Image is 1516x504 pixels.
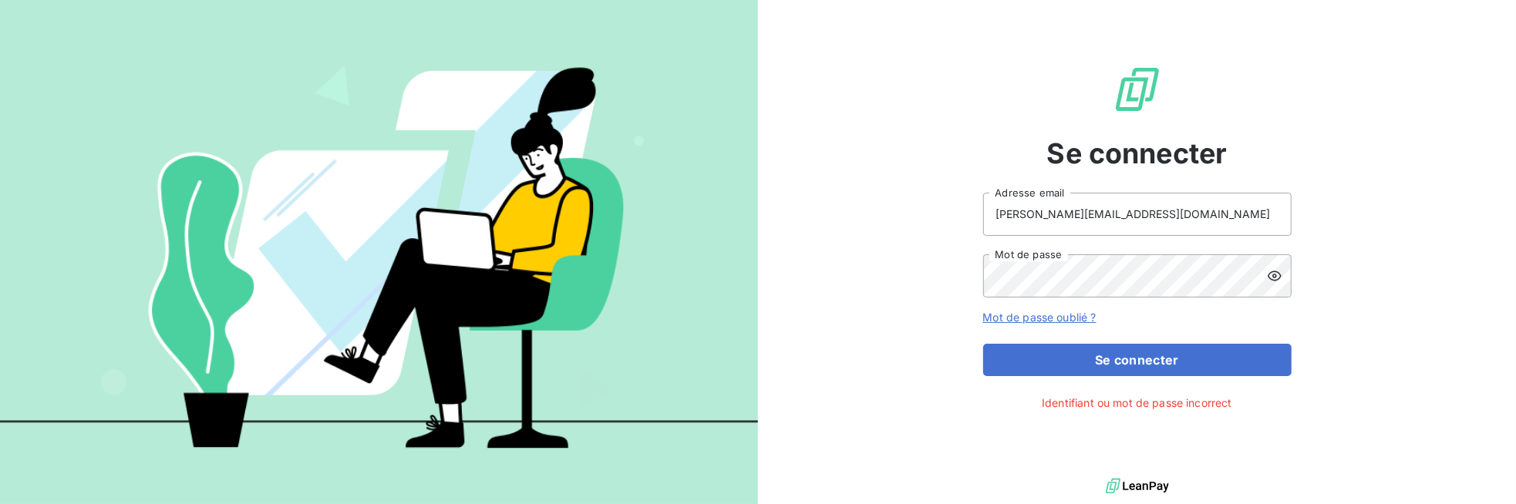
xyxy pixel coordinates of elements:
span: Se connecter [1047,133,1228,174]
img: logo [1106,475,1169,498]
img: Logo LeanPay [1113,65,1162,114]
button: Se connecter [983,344,1292,376]
input: placeholder [983,193,1292,236]
span: Identifiant ou mot de passe incorrect [1042,395,1232,411]
a: Mot de passe oublié ? [983,311,1097,324]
